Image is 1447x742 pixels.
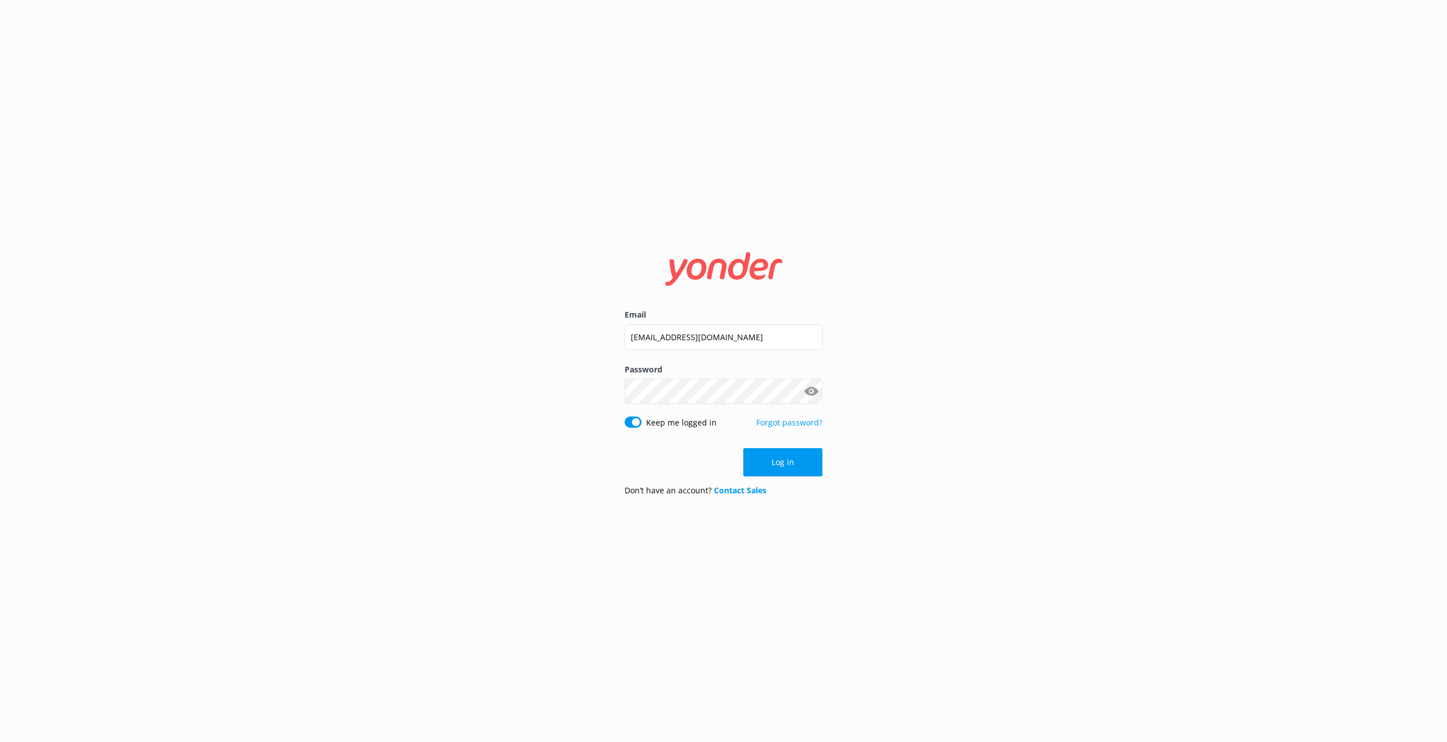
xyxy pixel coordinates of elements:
[625,309,822,321] label: Email
[625,324,822,350] input: user@emailaddress.com
[625,484,766,497] p: Don’t have an account?
[625,363,822,376] label: Password
[714,485,766,496] a: Contact Sales
[756,417,822,428] a: Forgot password?
[800,380,822,403] button: Show password
[743,448,822,476] button: Log in
[646,416,717,429] label: Keep me logged in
